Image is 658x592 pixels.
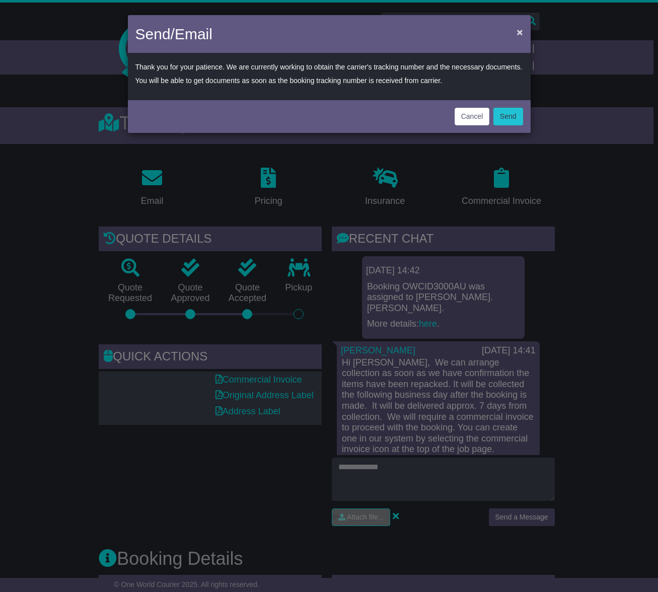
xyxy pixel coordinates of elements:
p: Thank you for your patience. We are currently working to obtain the carrier's tracking number and... [135,63,523,71]
h4: Send/Email [135,23,212,45]
p: You will be able to get documents as soon as the booking tracking number is received from carrier. [135,77,523,85]
button: Cancel [455,108,490,125]
button: Close [511,22,528,42]
button: Send [493,108,523,125]
span: × [517,26,523,38]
